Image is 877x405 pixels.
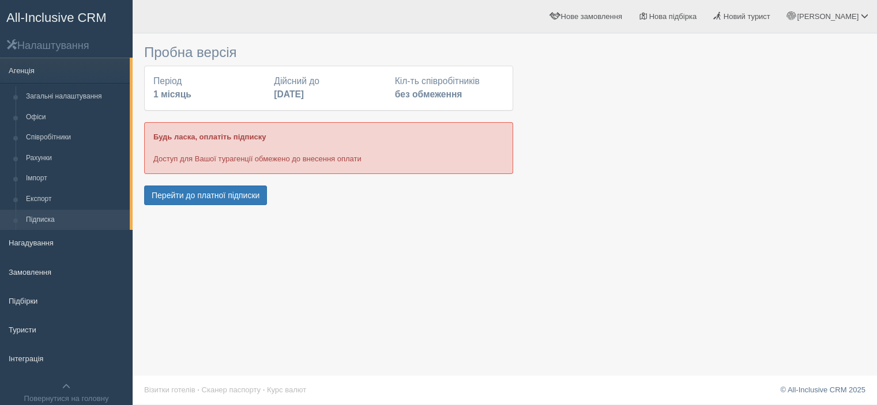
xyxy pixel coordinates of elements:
[148,75,268,101] div: Період
[561,12,622,21] span: Нове замовлення
[21,107,130,128] a: Офіси
[21,86,130,107] a: Загальні налаштування
[263,385,265,394] span: ·
[274,89,304,99] b: [DATE]
[144,385,195,394] a: Візитки готелів
[144,186,267,205] button: Перейти до платної підписки
[389,75,510,101] div: Кіл-ть співробітників
[649,12,697,21] span: Нова підбірка
[797,12,859,21] span: [PERSON_NAME]
[21,210,130,230] a: Підписка
[144,45,513,60] h3: Пробна версія
[197,385,200,394] span: ·
[724,12,770,21] span: Новий турист
[21,189,130,210] a: Експорт
[21,168,130,189] a: Імпорт
[153,89,191,99] b: 1 місяць
[268,75,389,101] div: Дійсний до
[21,127,130,148] a: Співробітники
[144,122,513,173] div: Доступ для Вашої турагенції обмежено до внесення оплати
[1,1,132,32] a: All-Inclusive CRM
[6,10,107,25] span: All-Inclusive CRM
[21,148,130,169] a: Рахунки
[153,133,266,141] b: Будь ласка, оплатіть підписку
[267,385,306,394] a: Курс валют
[202,385,261,394] a: Сканер паспорту
[780,385,865,394] a: © All-Inclusive CRM 2025
[395,89,462,99] b: без обмеження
